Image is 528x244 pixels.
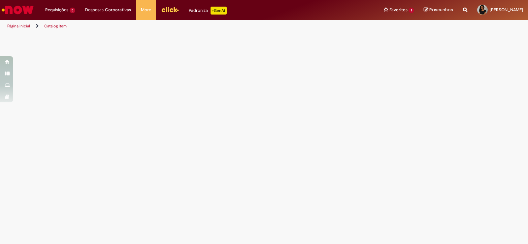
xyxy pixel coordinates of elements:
[424,7,453,13] a: Rascunhos
[85,7,131,13] span: Despesas Corporativas
[490,7,523,13] span: [PERSON_NAME]
[211,7,227,15] p: +GenAi
[409,8,414,13] span: 1
[1,3,35,17] img: ServiceNow
[141,7,151,13] span: More
[429,7,453,13] span: Rascunhos
[70,8,75,13] span: 5
[7,23,30,29] a: Página inicial
[161,5,179,15] img: click_logo_yellow_360x200.png
[189,7,227,15] div: Padroniza
[389,7,408,13] span: Favoritos
[45,7,68,13] span: Requisições
[5,20,347,32] ul: Trilhas de página
[44,23,67,29] a: Catalog Item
